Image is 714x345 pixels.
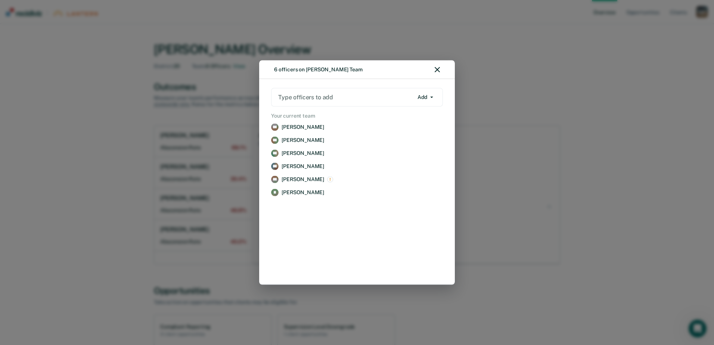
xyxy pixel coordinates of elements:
p: [PERSON_NAME] [282,176,324,183]
div: 6 officers on [PERSON_NAME] Team [274,66,363,73]
a: View supervision staff details for Scott Sobel [270,174,444,184]
p: [PERSON_NAME] [282,124,324,130]
button: Add [414,91,437,103]
a: View supervision staff details for Robert Mcgill [270,161,444,171]
a: View supervision staff details for Joshua Turpin [270,187,444,198]
img: This is an excluded officer [327,177,333,183]
p: [PERSON_NAME] [282,150,324,156]
a: View supervision staff details for Brenda Bradford [270,122,444,132]
a: View supervision staff details for Ricky Hinson [270,135,444,145]
h2: Your current team [270,112,444,119]
p: [PERSON_NAME] [282,137,324,143]
a: View supervision staff details for Cheri Mashburn [270,148,444,158]
p: [PERSON_NAME] [282,189,324,196]
p: [PERSON_NAME] [282,163,324,170]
